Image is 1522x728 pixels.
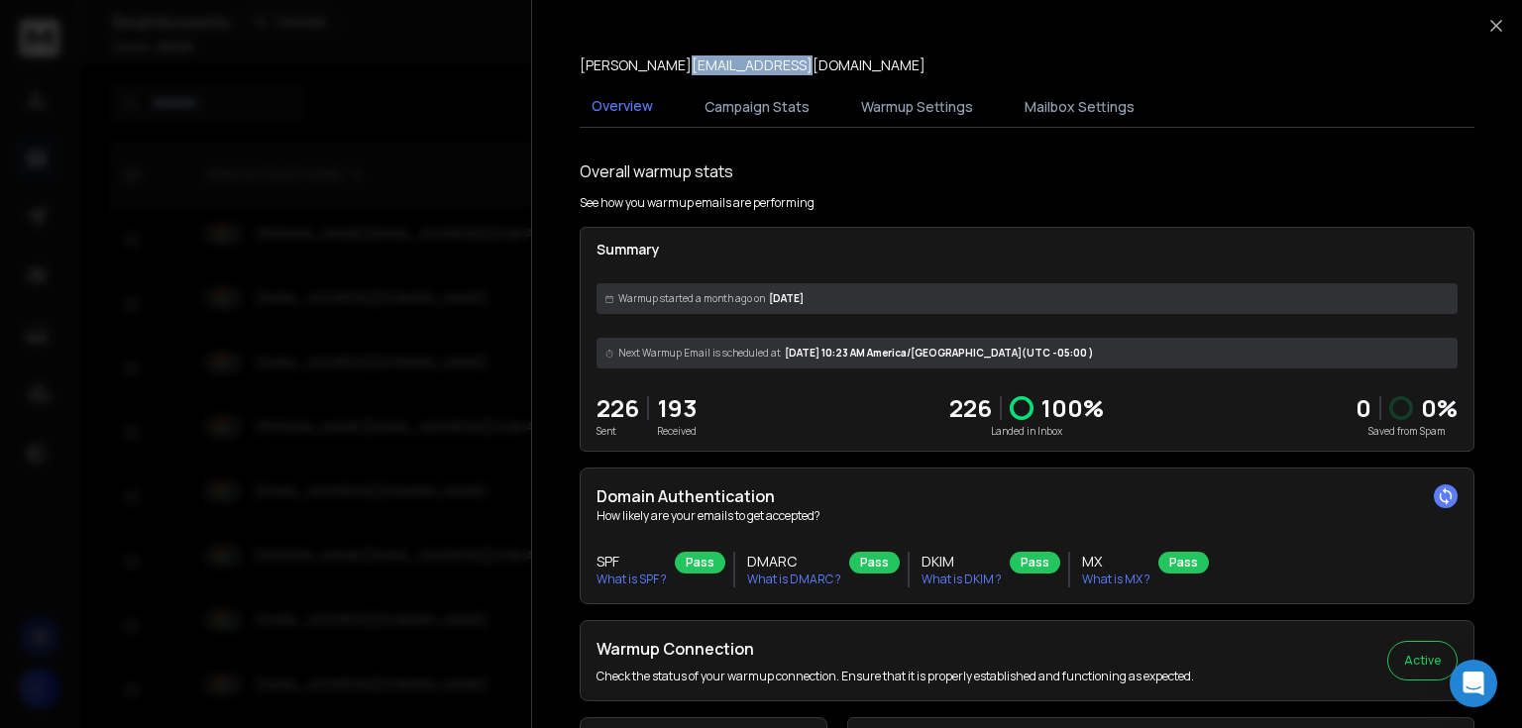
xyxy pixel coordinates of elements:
p: Summary [597,240,1458,260]
h3: MX [1082,552,1150,572]
h1: Overall warmup stats [580,159,733,183]
h3: SPF [597,552,667,572]
div: Pass [675,552,725,573]
p: How likely are your emails to get accepted? [597,508,1458,524]
button: Mailbox Settings [1013,85,1146,129]
h3: DMARC [747,552,841,572]
div: [DATE] [597,283,1458,314]
p: What is DKIM ? [922,572,1002,587]
div: Pass [1010,552,1060,573]
button: Overview [580,84,665,130]
p: See how you warmup emails are performing [580,195,815,211]
div: Pass [1158,552,1209,573]
p: 193 [657,392,697,424]
p: What is DMARC ? [747,572,841,587]
p: [PERSON_NAME][EMAIL_ADDRESS][DOMAIN_NAME] [580,55,925,75]
div: Pass [849,552,900,573]
h3: DKIM [922,552,1002,572]
button: Warmup Settings [849,85,985,129]
p: Check the status of your warmup connection. Ensure that it is properly established and functionin... [597,669,1194,684]
p: Saved from Spam [1356,424,1458,439]
h2: Warmup Connection [597,637,1194,661]
p: Landed in Inbox [949,424,1104,439]
h2: Domain Authentication [597,484,1458,508]
p: 0 % [1421,392,1458,424]
p: 226 [597,392,639,424]
span: Warmup started a month ago on [618,291,765,306]
button: Campaign Stats [693,85,821,129]
p: What is SPF ? [597,572,667,587]
p: Sent [597,424,639,439]
p: Received [657,424,697,439]
div: Open Intercom Messenger [1450,660,1497,707]
div: [DATE] 10:23 AM America/[GEOGRAPHIC_DATA] (UTC -05:00 ) [597,338,1458,368]
button: Active [1387,641,1458,680]
p: 100 % [1041,392,1104,424]
p: 226 [949,392,992,424]
p: What is MX ? [1082,572,1150,587]
strong: 0 [1356,391,1371,424]
span: Next Warmup Email is scheduled at [618,346,781,361]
